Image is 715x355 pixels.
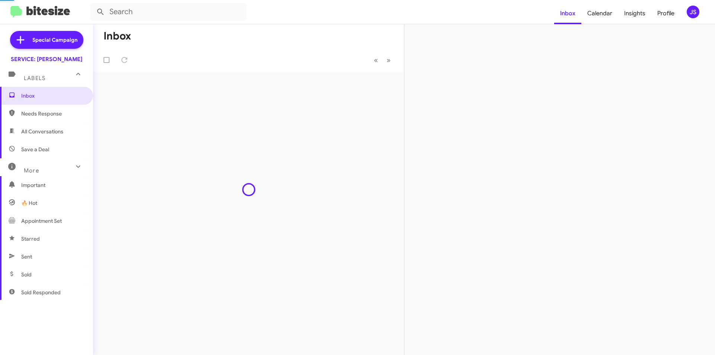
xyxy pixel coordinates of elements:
[10,31,83,49] a: Special Campaign
[369,53,382,68] button: Previous
[21,217,62,225] span: Appointment Set
[21,146,49,153] span: Save a Deal
[21,128,63,135] span: All Conversations
[21,92,85,99] span: Inbox
[680,6,707,18] button: JS
[21,181,85,189] span: Important
[21,253,32,260] span: Sent
[21,110,85,117] span: Needs Response
[382,53,395,68] button: Next
[21,199,37,207] span: 🔥 Hot
[21,289,61,296] span: Sold Responded
[687,6,699,18] div: JS
[387,56,391,65] span: »
[581,3,618,24] a: Calendar
[32,36,77,44] span: Special Campaign
[104,30,131,42] h1: Inbox
[374,56,378,65] span: «
[651,3,680,24] a: Profile
[618,3,651,24] a: Insights
[90,3,247,21] input: Search
[554,3,581,24] a: Inbox
[24,167,39,174] span: More
[21,235,40,243] span: Starred
[24,75,45,82] span: Labels
[370,53,395,68] nav: Page navigation example
[11,56,82,63] div: SERVICE: [PERSON_NAME]
[21,271,32,278] span: Sold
